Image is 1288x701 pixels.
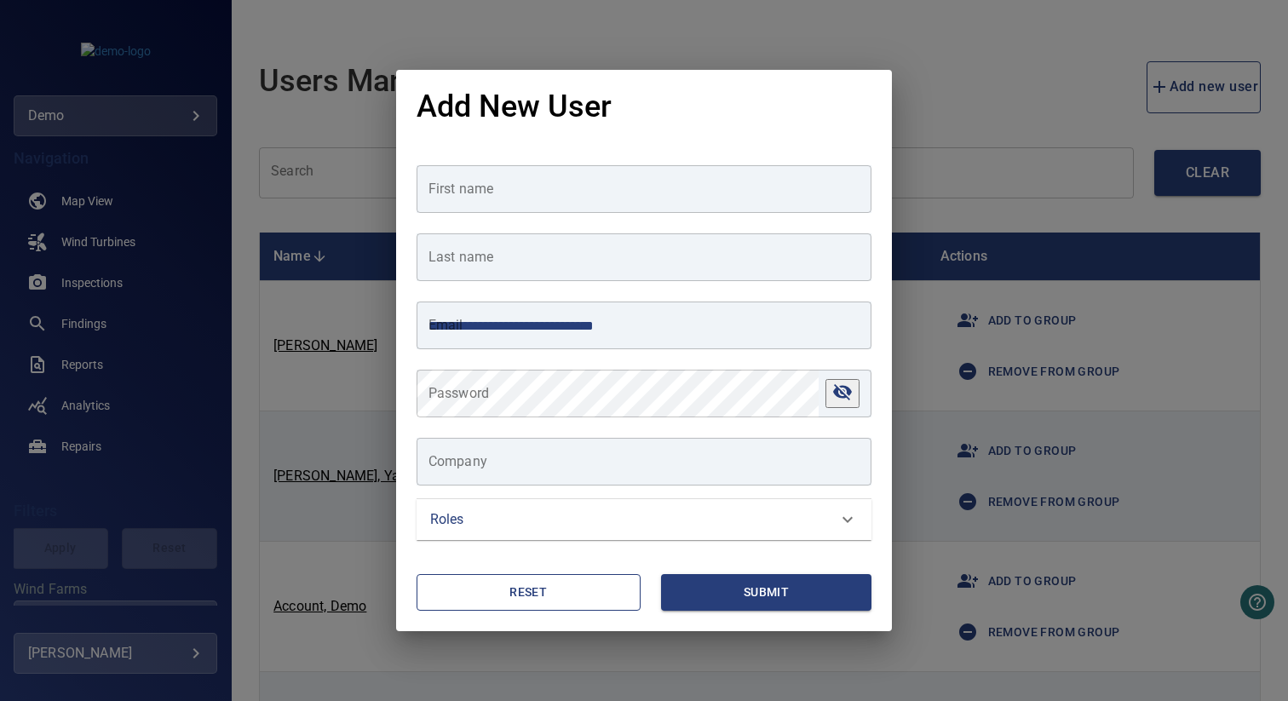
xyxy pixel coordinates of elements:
[417,499,872,540] div: Roles
[435,582,622,603] span: Reset
[430,509,464,530] p: Roles
[417,574,641,611] button: Reset
[668,582,865,603] span: Submit
[661,574,872,611] button: Submit
[417,90,612,124] h1: Add New User
[825,379,860,408] button: toggle password visibility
